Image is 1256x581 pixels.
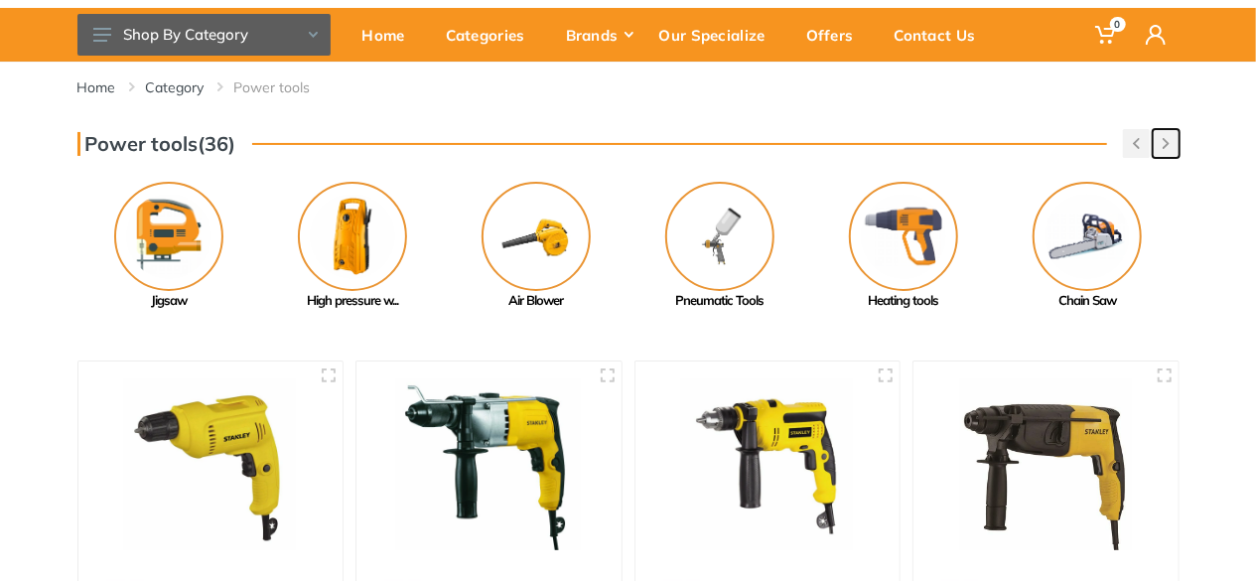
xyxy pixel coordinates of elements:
a: Jigsaw [77,182,261,311]
a: Category [146,77,205,97]
a: Pneumatic Tools [628,182,812,311]
img: Royal - Air Blower [482,182,591,291]
span: 0 [1110,17,1126,32]
a: Chain Saw [996,182,1180,311]
div: High pressure w... [261,291,445,311]
img: Royal - Pneumatic Tools [665,182,774,291]
a: High pressure w... [261,182,445,311]
div: Home [349,14,432,56]
h3: Power tools(36) [77,132,236,156]
div: Our Specialize [645,14,792,56]
a: Categories [432,8,552,62]
img: Royal Tools - SDS-Plus Hammer 20mm 650w 2 mode [931,379,1161,551]
div: Contact Us [881,14,1003,56]
img: Royal Tools - Percussion Drill 13mm 650w [653,379,883,551]
div: Categories [432,14,552,56]
div: Offers [792,14,881,56]
div: Air Blower [445,291,628,311]
a: Our Specialize [645,8,792,62]
a: Offers [792,8,881,62]
button: Shop By Category [77,14,331,56]
a: Contact Us [881,8,1003,62]
li: Power tools [234,77,341,97]
img: Royal - Chain Saw [1033,182,1142,291]
img: Royal - Jigsaw [114,182,223,291]
div: Jigsaw [77,291,261,311]
div: Brands [552,14,645,56]
img: Royal - High pressure washer [298,182,407,291]
a: Home [349,8,432,62]
a: Air Blower [445,182,628,311]
a: 0 [1081,8,1132,62]
div: Heating tools [812,291,996,311]
div: Pneumatic Tools [628,291,812,311]
img: Royal Tools - Rotary Drill 10mm 550w [96,379,326,551]
img: Royal Tools - Percussion Drill 13mm 720w [374,379,604,551]
div: Chain Saw [996,291,1180,311]
a: Heating tools [812,182,996,311]
a: Home [77,77,116,97]
nav: breadcrumb [77,77,1180,97]
img: Royal - Heating tools [849,182,958,291]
